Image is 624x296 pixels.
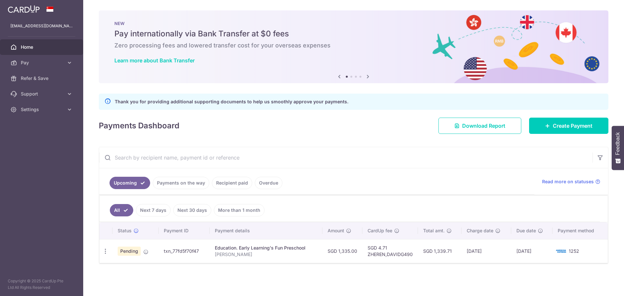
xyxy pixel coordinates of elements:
td: SGD 4.71 ZHEREN,DAVIDG490 [362,239,418,263]
td: txn_77fd5f70f47 [159,239,210,263]
a: Read more on statuses [542,178,600,185]
span: Due date [516,227,536,234]
a: Download Report [438,118,521,134]
span: Support [21,91,64,97]
h4: Payments Dashboard [99,120,179,132]
img: Bank transfer banner [99,10,608,83]
th: Payment ID [159,222,210,239]
img: Bank Card [554,247,567,255]
span: Create Payment [553,122,592,130]
a: Recipient paid [212,177,252,189]
span: Feedback [615,132,621,155]
td: [DATE] [511,239,552,263]
a: Overdue [255,177,282,189]
th: Payment method [552,222,608,239]
td: SGD 1,339.71 [418,239,461,263]
span: Pending [118,247,141,256]
input: Search by recipient name, payment id or reference [99,147,592,168]
span: Home [21,44,64,50]
a: Next 30 days [173,204,211,216]
span: 1252 [569,248,579,254]
span: Amount [328,227,344,234]
td: [DATE] [461,239,511,263]
p: Thank you for providing additional supporting documents to help us smoothly approve your payments. [115,98,348,106]
td: SGD 1,335.00 [322,239,362,263]
span: Download Report [462,122,505,130]
h5: Pay internationally via Bank Transfer at $0 fees [114,29,593,39]
a: Next 7 days [136,204,171,216]
h6: Zero processing fees and lowered transfer cost for your overseas expenses [114,42,593,49]
a: Create Payment [529,118,608,134]
span: Charge date [467,227,493,234]
th: Payment details [210,222,323,239]
span: Total amt. [423,227,445,234]
p: NEW [114,21,593,26]
a: All [110,204,133,216]
p: [EMAIL_ADDRESS][DOMAIN_NAME] [10,23,73,29]
a: More than 1 month [214,204,265,216]
a: Learn more about Bank Transfer [114,57,195,64]
span: Pay [21,59,64,66]
p: [PERSON_NAME] [215,251,318,258]
span: Status [118,227,132,234]
img: CardUp [8,5,40,13]
span: Settings [21,106,64,113]
span: Refer & Save [21,75,64,82]
button: Feedback - Show survey [612,126,624,170]
div: Education. Early Learning's Fun Preschool [215,245,318,251]
a: Payments on the way [153,177,209,189]
a: Upcoming [110,177,150,189]
span: Read more on statuses [542,178,594,185]
span: CardUp fee [368,227,392,234]
iframe: Opens a widget where you can find more information [582,277,617,293]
